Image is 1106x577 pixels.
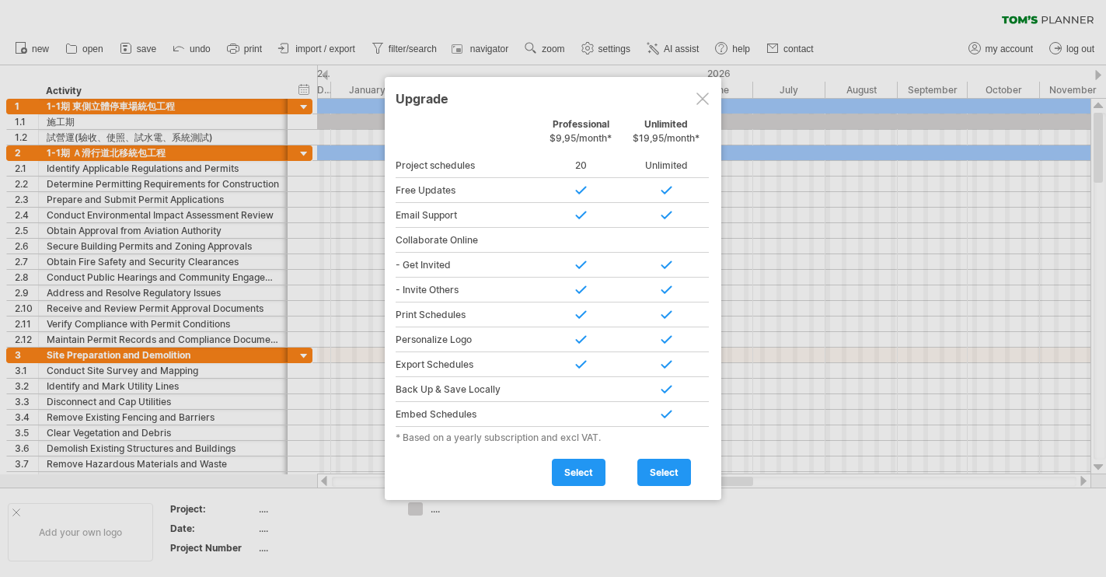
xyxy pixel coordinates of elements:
[396,377,538,402] div: Back Up & Save Locally
[550,132,612,144] span: $9,95/month*
[538,153,623,178] div: 20
[396,302,538,327] div: Print Schedules
[396,228,538,253] div: Collaborate Online
[552,459,605,486] a: select
[396,327,538,352] div: Personalize Logo
[396,253,538,278] div: - Get Invited
[396,203,538,228] div: Email Support
[650,467,679,478] span: select
[623,118,709,152] div: Unlimited
[396,278,538,302] div: - Invite Others
[623,153,709,178] div: Unlimited
[396,432,710,443] div: * Based on a yearly subscription and excl VAT.
[538,118,623,152] div: Professional
[396,84,710,112] div: Upgrade
[396,153,538,178] div: Project schedules
[633,132,700,144] span: $19,95/month*
[564,467,593,478] span: select
[396,352,538,377] div: Export Schedules
[637,459,691,486] a: select
[396,402,538,427] div: Embed Schedules
[396,178,538,203] div: Free Updates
